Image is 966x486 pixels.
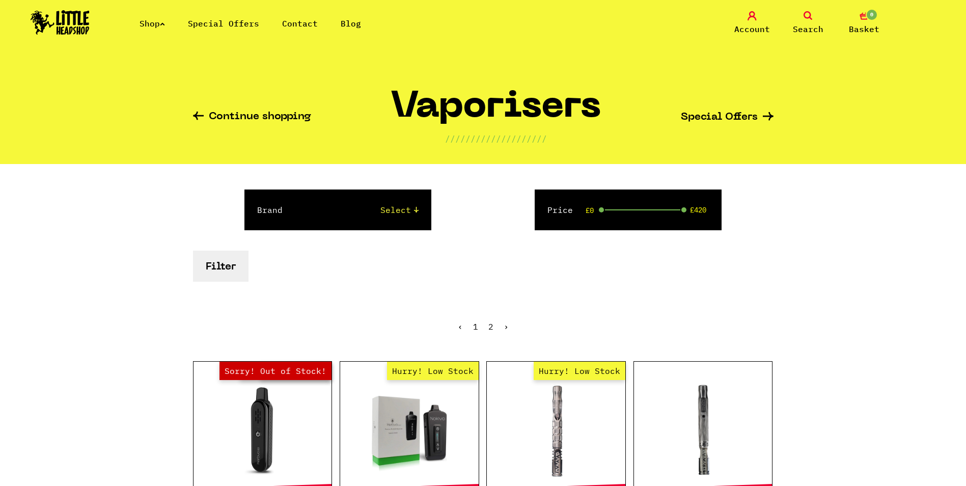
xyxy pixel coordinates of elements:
li: « Previous [458,322,463,331]
a: Continue shopping [193,112,311,123]
h1: Vaporisers [391,90,601,132]
a: Special Offers [188,18,259,29]
label: Price [547,204,573,216]
a: Shop [140,18,165,29]
span: Hurry! Low Stock [534,362,625,380]
span: Sorry! Out of Stock! [219,362,332,380]
span: Search [793,23,823,35]
img: Little Head Shop Logo [31,10,90,35]
span: £0 [586,206,594,214]
a: Contact [282,18,318,29]
p: //////////////////// [445,132,547,145]
span: £420 [690,206,706,214]
button: Filter [193,251,249,282]
a: Special Offers [681,112,774,123]
span: Account [734,23,770,35]
span: Hurry! Low Stock [387,362,479,380]
a: Out of Stock Hurry! Low Stock Sorry! Out of Stock! [194,380,332,481]
span: 0 [866,9,878,21]
span: ‹ [458,321,463,332]
label: Brand [257,204,283,216]
a: 0 Basket [839,11,890,35]
a: Search [783,11,834,35]
a: Blog [341,18,361,29]
span: Basket [849,23,879,35]
a: 2 [488,321,493,332]
span: 1 [473,321,478,332]
a: Hurry! Low Stock [340,380,479,481]
a: Hurry! Low Stock [487,380,625,481]
a: Next » [504,321,509,332]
